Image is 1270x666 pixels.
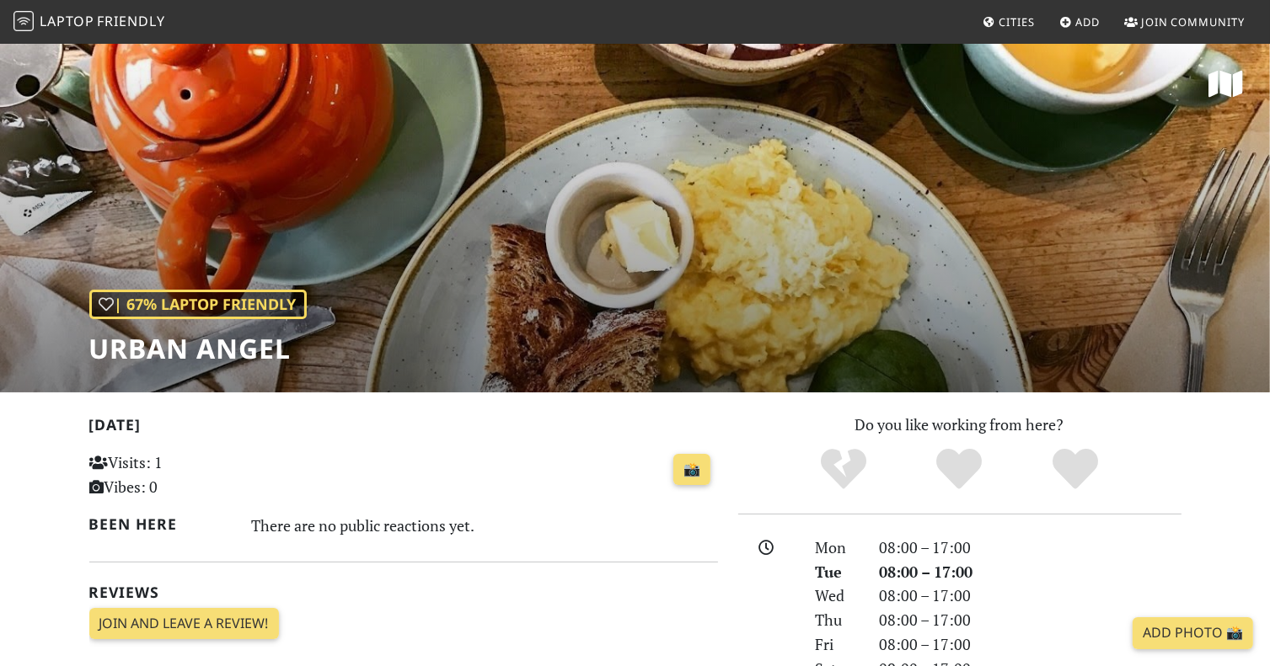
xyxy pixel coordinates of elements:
[89,515,232,533] h2: Been here
[902,446,1018,493] div: Yes
[870,535,1192,560] div: 08:00 – 17:00
[805,560,869,584] div: Tue
[976,7,1042,37] a: Cities
[805,632,869,657] div: Fri
[805,535,869,560] div: Mon
[89,583,718,601] h2: Reviews
[1076,14,1101,29] span: Add
[1117,7,1251,37] a: Join Community
[805,608,869,632] div: Thu
[89,608,279,640] a: Join and leave a review!
[1017,446,1133,493] div: Definitely!
[89,333,307,365] h1: Urban Angel
[13,8,165,37] a: LaptopFriendly LaptopFriendly
[738,413,1182,437] p: Do you like working from here?
[40,12,94,30] span: Laptop
[1141,14,1245,29] span: Join Community
[89,416,718,440] h2: [DATE]
[673,454,710,486] a: 📸
[805,583,869,608] div: Wed
[89,290,307,319] div: | 67% Laptop Friendly
[785,446,902,493] div: No
[870,583,1192,608] div: 08:00 – 17:00
[870,632,1192,657] div: 08:00 – 17:00
[1053,7,1107,37] a: Add
[870,608,1192,632] div: 08:00 – 17:00
[89,450,286,499] p: Visits: 1 Vibes: 0
[13,11,34,31] img: LaptopFriendly
[97,12,164,30] span: Friendly
[870,560,1192,584] div: 08:00 – 17:00
[999,14,1035,29] span: Cities
[251,512,718,539] div: There are no public reactions yet.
